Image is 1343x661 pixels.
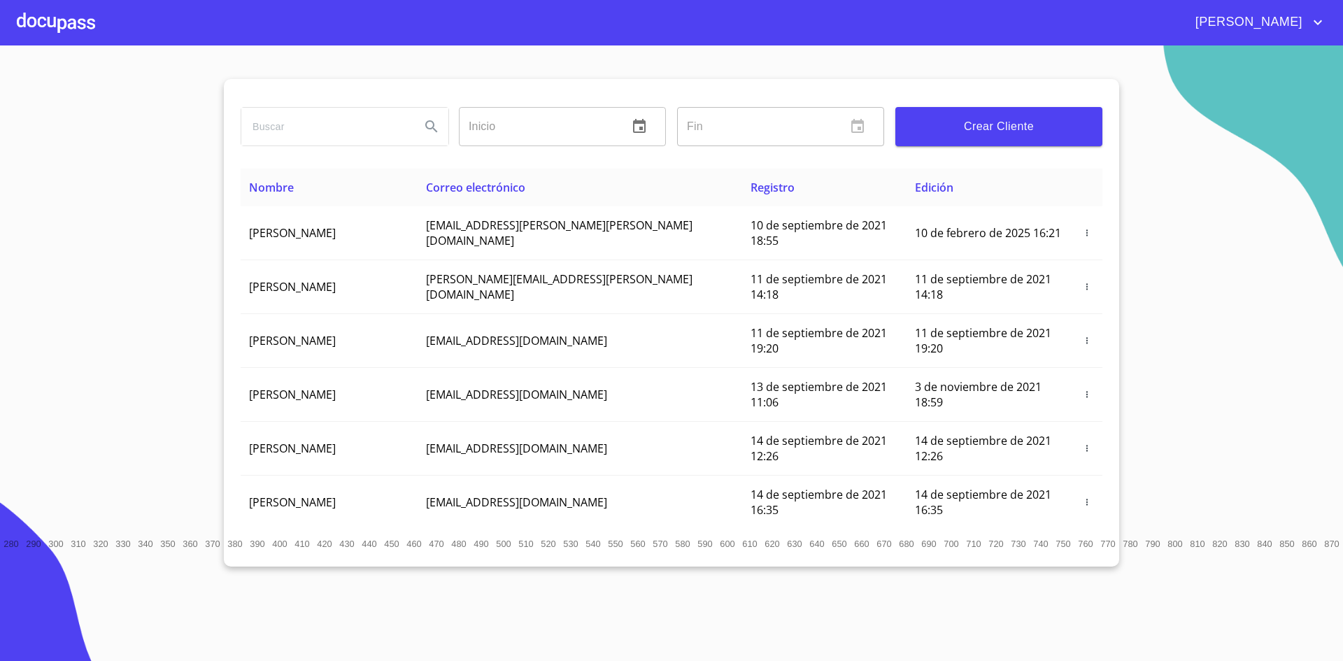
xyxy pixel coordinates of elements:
input: search [241,108,409,145]
span: 450 [384,539,399,549]
span: [PERSON_NAME] [249,225,336,241]
button: 610 [739,533,761,555]
span: 320 [93,539,108,549]
button: 380 [224,533,246,555]
button: 730 [1007,533,1030,555]
span: [EMAIL_ADDRESS][DOMAIN_NAME] [426,441,607,456]
span: [EMAIL_ADDRESS][PERSON_NAME][PERSON_NAME][DOMAIN_NAME] [426,218,692,248]
button: 700 [940,533,962,555]
span: 690 [921,539,936,549]
button: 330 [112,533,134,555]
button: 800 [1164,533,1186,555]
span: 770 [1100,539,1115,549]
span: 710 [966,539,981,549]
button: 650 [828,533,851,555]
span: 510 [518,539,533,549]
span: 11 de septiembre de 2021 14:18 [751,271,887,302]
span: 810 [1190,539,1205,549]
button: 810 [1186,533,1209,555]
button: 770 [1097,533,1119,555]
button: 420 [313,533,336,555]
span: 360 [183,539,197,549]
span: 570 [653,539,667,549]
button: 310 [67,533,90,555]
span: 390 [250,539,264,549]
button: 390 [246,533,269,555]
span: 760 [1078,539,1093,549]
span: 300 [48,539,63,549]
button: 460 [403,533,425,555]
span: 780 [1123,539,1137,549]
span: 700 [944,539,958,549]
button: 340 [134,533,157,555]
span: 340 [138,539,152,549]
button: 670 [873,533,895,555]
button: 530 [560,533,582,555]
span: 10 de septiembre de 2021 18:55 [751,218,887,248]
span: 370 [205,539,220,549]
button: 780 [1119,533,1142,555]
span: 850 [1279,539,1294,549]
button: 470 [425,533,448,555]
span: 11 de septiembre de 2021 19:20 [915,325,1051,356]
button: Search [415,110,448,143]
span: 860 [1302,539,1316,549]
button: 690 [918,533,940,555]
button: 820 [1209,533,1231,555]
span: 330 [115,539,130,549]
span: [PERSON_NAME][EMAIL_ADDRESS][PERSON_NAME][DOMAIN_NAME] [426,271,692,302]
button: 550 [604,533,627,555]
button: 410 [291,533,313,555]
button: 430 [336,533,358,555]
span: 530 [563,539,578,549]
button: 660 [851,533,873,555]
span: 380 [227,539,242,549]
span: 280 [3,539,18,549]
span: 430 [339,539,354,549]
span: 660 [854,539,869,549]
button: 560 [627,533,649,555]
span: [PERSON_NAME] [249,495,336,510]
button: 440 [358,533,381,555]
span: 800 [1167,539,1182,549]
button: 490 [470,533,492,555]
button: 290 [22,533,45,555]
button: 300 [45,533,67,555]
span: 310 [71,539,85,549]
button: 450 [381,533,403,555]
span: 490 [474,539,488,549]
button: 400 [269,533,291,555]
span: [EMAIL_ADDRESS][DOMAIN_NAME] [426,495,607,510]
button: 320 [90,533,112,555]
span: Registro [751,180,795,195]
span: [PERSON_NAME] [249,441,336,456]
button: 830 [1231,533,1253,555]
span: 3 de noviembre de 2021 18:59 [915,379,1042,410]
span: 650 [832,539,846,549]
span: 350 [160,539,175,549]
span: 11 de septiembre de 2021 19:20 [751,325,887,356]
span: 460 [406,539,421,549]
span: 580 [675,539,690,549]
button: 370 [201,533,224,555]
span: 10 de febrero de 2025 16:21 [915,225,1061,241]
span: 440 [362,539,376,549]
button: 510 [515,533,537,555]
button: 870 [1321,533,1343,555]
span: Nombre [249,180,294,195]
span: [PERSON_NAME] [249,279,336,294]
button: 480 [448,533,470,555]
span: [PERSON_NAME] [249,387,336,402]
span: 820 [1212,539,1227,549]
span: 750 [1056,539,1070,549]
button: 680 [895,533,918,555]
span: 14 de septiembre de 2021 12:26 [915,433,1051,464]
button: 620 [761,533,783,555]
button: account of current user [1185,11,1326,34]
span: 640 [809,539,824,549]
button: 750 [1052,533,1074,555]
span: 540 [585,539,600,549]
button: 840 [1253,533,1276,555]
button: 500 [492,533,515,555]
span: 410 [294,539,309,549]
